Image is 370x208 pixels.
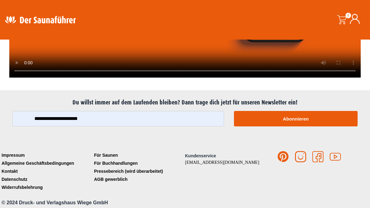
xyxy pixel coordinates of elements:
[93,159,185,167] a: Für Buchhandlungen
[234,111,358,126] button: Abonnieren
[93,167,185,175] a: Pressebereich (wird überarbeitet)
[93,151,185,159] a: Für Saunen
[93,151,185,183] nav: Menü
[185,160,259,165] a: [EMAIL_ADDRESS][DOMAIN_NAME]
[93,175,185,183] a: AGB gewerblich
[185,153,216,158] span: Kundenservice
[6,99,364,106] h2: Du willst immer auf dem Laufenden bleiben? Dann trage dich jetzt für unseren Newsletter ein!
[2,200,108,205] span: © 2024 Druck- und Verlagshaus Wiege GmbH
[346,13,351,18] span: 0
